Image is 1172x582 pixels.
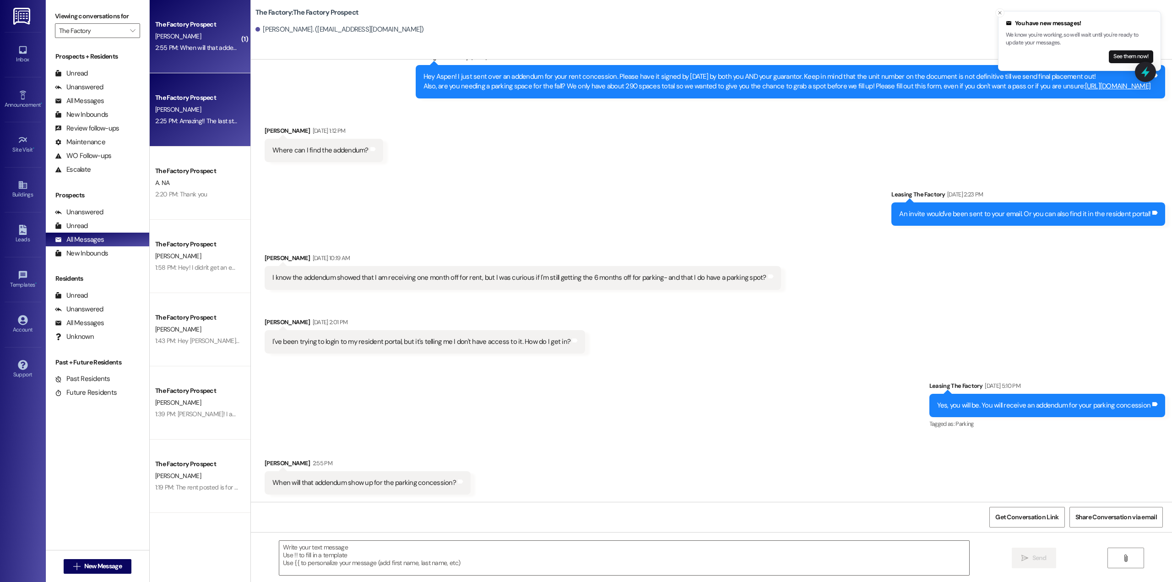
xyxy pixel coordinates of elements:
div: The Factory Prospect [155,166,240,176]
div: All Messages [55,96,104,106]
div: 2:20 PM: Thank you [155,190,207,198]
div: Prospects + Residents [46,52,149,61]
label: Viewing conversations for [55,9,140,23]
img: ResiDesk Logo [13,8,32,25]
div: WO Follow-ups [55,151,111,161]
div: Unread [55,291,88,300]
div: Future Residents [55,388,117,397]
div: New Inbounds [55,110,108,120]
span: Parking [955,420,973,428]
span: New Message [84,561,122,571]
div: [DATE] 10:19 AM [310,253,350,263]
a: [URL][DOMAIN_NAME] [1085,82,1151,91]
a: Account [5,312,41,337]
a: Leads [5,222,41,247]
input: All communities [59,23,125,38]
div: [PERSON_NAME] [265,458,471,471]
div: The Factory Prospect [155,459,240,469]
div: [PERSON_NAME]. ([EMAIL_ADDRESS][DOMAIN_NAME]) [255,25,424,34]
div: Unanswered [55,207,103,217]
div: The Factory Prospect [155,313,240,322]
div: Yes, you will be. You will receive an addendum for your parking concession [937,401,1151,410]
div: Prospects [46,190,149,200]
div: 2:55 PM: When will that addendum show up for the parking concession? [155,44,348,52]
div: All Messages [55,235,104,245]
button: New Message [64,559,131,574]
a: Site Visit • [5,132,41,157]
div: 2:25 PM: Amazing!! The last step is to pay that security deposit! Here is the link to pay, its $1... [155,117,557,125]
div: Leasing The Factory [891,190,1165,202]
span: A. NA [155,179,170,187]
div: Hey Aspen! I just sent over an addendum for your rent concession. Please have it signed by [DATE]... [423,72,1151,92]
i:  [73,563,80,570]
div: [PERSON_NAME] [265,126,383,139]
span: [PERSON_NAME] [155,32,201,40]
div: Residents [46,274,149,283]
div: Leasing The Factory [929,381,1166,394]
div: Escalate [55,165,91,174]
div: Unanswered [55,82,103,92]
i:  [130,27,135,34]
div: Unanswered [55,305,103,314]
div: An invite would've been sent to your email. Or you can also find it in the resident portal! [899,209,1150,219]
div: [PERSON_NAME] [265,253,781,266]
a: Templates • [5,267,41,292]
button: See them now! [1109,50,1153,63]
div: Unread [55,69,88,78]
span: [PERSON_NAME] [155,472,201,480]
i:  [1122,555,1129,562]
button: Send [1012,548,1056,568]
div: Maintenance [55,137,105,147]
p: We know you're working, so we'll wait until you're ready to update your messages. [1006,31,1153,47]
div: The Factory Prospect [155,239,240,249]
div: Past Residents [55,374,110,384]
div: The Factory Prospect [155,20,240,29]
button: Share Conversation via email [1069,507,1163,528]
span: Share Conversation via email [1075,512,1157,522]
button: Get Conversation Link [989,507,1064,528]
span: [PERSON_NAME] [155,105,201,114]
div: 2:55 PM [310,458,332,468]
a: Support [5,357,41,382]
div: [DATE] 5:10 PM [982,381,1020,391]
div: 1:58 PM: Hey! I didn't get an email about my roommates. Is there a way we can get that? [155,263,388,272]
div: [DATE] 2:01 PM [310,317,348,327]
span: • [41,100,42,107]
button: Close toast [995,8,1004,17]
div: Unread [55,221,88,231]
div: Unknown [55,332,94,342]
div: [PERSON_NAME] [265,317,585,330]
div: 1:19 PM: The rent posted is for August's rent not Septembers! Sorry for that confusion! [155,483,380,491]
span: • [33,145,34,152]
div: Where can I find the addendum? [272,146,369,155]
b: The Factory: The Factory Prospect [255,8,358,17]
div: You have new messages! [1006,19,1153,28]
div: When will that addendum show up for the parking concession? [272,478,456,488]
span: • [35,280,37,287]
div: All Messages [55,318,104,328]
div: The Factory Prospect [155,93,240,103]
div: Past + Future Residents [46,358,149,367]
div: New Inbounds [55,249,108,258]
span: Get Conversation Link [995,512,1058,522]
i:  [1021,555,1028,562]
span: [PERSON_NAME] [155,325,201,333]
div: 1:43 PM: Hey [PERSON_NAME], please sign your animal addendum ASAP! [155,337,349,345]
div: [DATE] 1:12 PM [310,126,346,136]
span: [PERSON_NAME] [155,252,201,260]
a: Inbox [5,42,41,67]
div: I know the addendum showed that I am receiving one month off for rent, but I was curious if I'm s... [272,273,766,283]
div: [DATE] 2:23 PM [945,190,983,199]
div: Tagged as: [929,417,1166,430]
div: I've been trying to login to my resident portal, but it's telling me I don't have access to it. H... [272,337,570,347]
div: The Factory Prospect [155,386,240,396]
span: [PERSON_NAME] [155,398,201,407]
div: 1:39 PM: [PERSON_NAME]! I am so sorry to bug you, I just got approval to give you a $50 gift card... [155,410,726,418]
span: Send [1032,553,1047,563]
div: Review follow-ups [55,124,119,133]
a: Buildings [5,177,41,202]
